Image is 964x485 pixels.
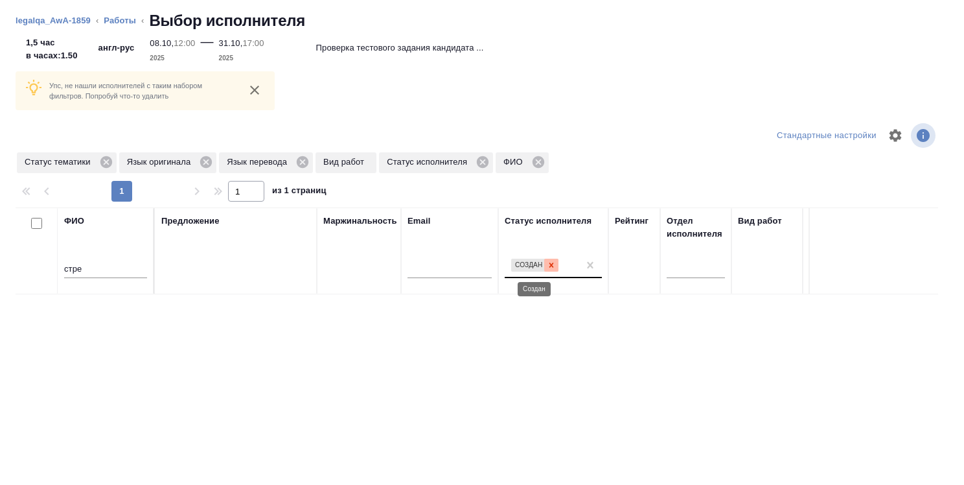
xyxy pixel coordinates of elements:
p: ФИО [503,156,527,169]
div: Статус тематики [17,152,117,173]
a: legalqa_AwA-1859 [16,16,91,25]
div: ФИО [496,152,549,173]
p: Статус тематики [25,156,95,169]
div: Предложение [161,215,220,228]
div: ФИО [64,215,84,228]
div: Отдел исполнителя [667,215,725,241]
nav: breadcrumb [16,10,948,31]
h2: Выбор исполнителя [149,10,305,31]
div: Email [407,215,430,228]
p: Язык перевода [227,156,292,169]
p: 1,5 час [26,36,78,49]
li: ‹ [96,14,98,27]
div: split button [774,126,880,146]
p: Статус исполнителя [387,156,472,169]
p: 17:00 [242,38,264,48]
div: Маржинальность [323,215,397,228]
p: 12:00 [174,38,195,48]
p: Вид работ [323,156,369,169]
div: Статус исполнителя [379,152,493,173]
div: Язык перевода [219,152,313,173]
div: Статус исполнителя [505,215,591,228]
div: Вид работ [738,215,782,228]
p: 08.10, [150,38,174,48]
div: Создан [511,259,544,272]
div: Язык оригинала [119,152,217,173]
button: close [245,80,264,100]
span: из 1 страниц [272,183,327,202]
p: 31.10, [219,38,243,48]
li: ‹ [141,14,144,27]
div: Рейтинг [615,215,648,228]
p: Упс, не нашли исполнителей с таким набором фильтров. Попробуй что-то удалить [49,80,235,101]
a: Работы [104,16,136,25]
div: — [200,31,213,65]
span: Посмотреть информацию [911,123,938,148]
span: Настроить таблицу [880,120,911,151]
p: Проверка тестового задания кандидата ... [316,41,484,54]
p: Язык оригинала [127,156,196,169]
